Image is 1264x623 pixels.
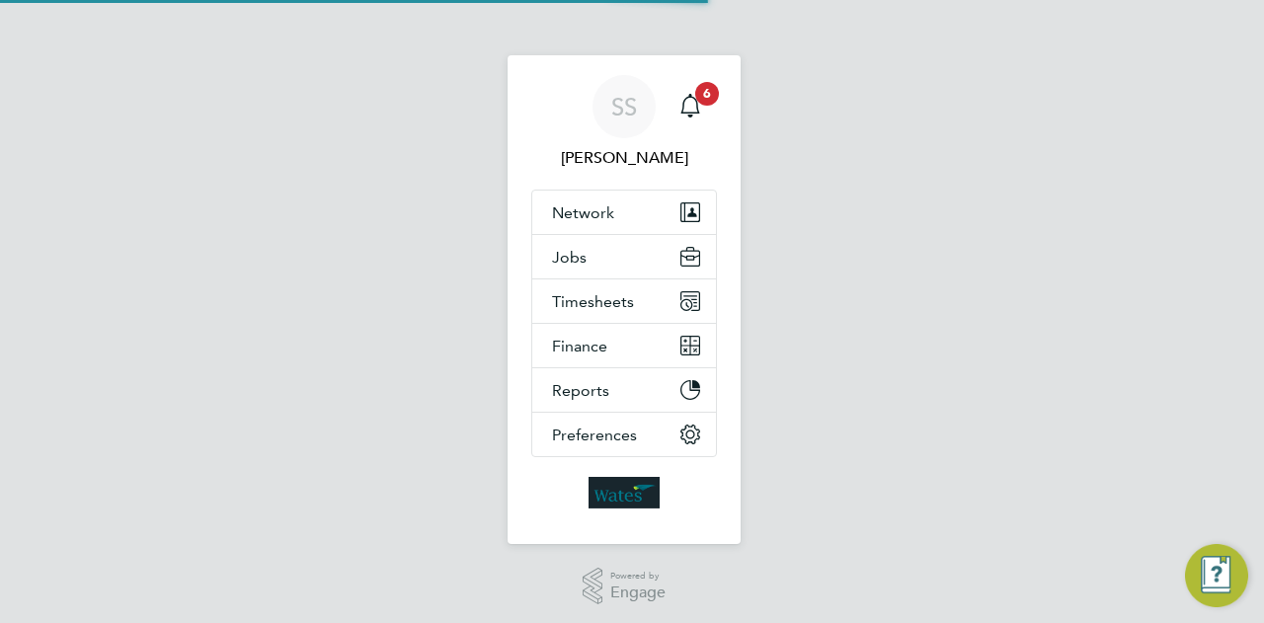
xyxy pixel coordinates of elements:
[531,146,717,170] span: Summer Sampson
[610,568,666,584] span: Powered by
[532,368,716,412] button: Reports
[610,584,666,601] span: Engage
[532,324,716,367] button: Finance
[695,82,719,106] span: 6
[552,203,614,222] span: Network
[531,477,717,508] a: Go to home page
[532,279,716,323] button: Timesheets
[532,235,716,278] button: Jobs
[552,337,607,355] span: Finance
[583,568,667,605] a: Powered byEngage
[552,292,634,311] span: Timesheets
[671,75,710,138] a: 6
[1185,544,1248,607] button: Engage Resource Center
[508,55,741,544] nav: Main navigation
[531,75,717,170] a: SS[PERSON_NAME]
[589,477,660,508] img: wates-logo-retina.png
[552,248,587,267] span: Jobs
[532,413,716,456] button: Preferences
[552,381,609,400] span: Reports
[532,191,716,234] button: Network
[552,426,637,444] span: Preferences
[611,94,637,119] span: SS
